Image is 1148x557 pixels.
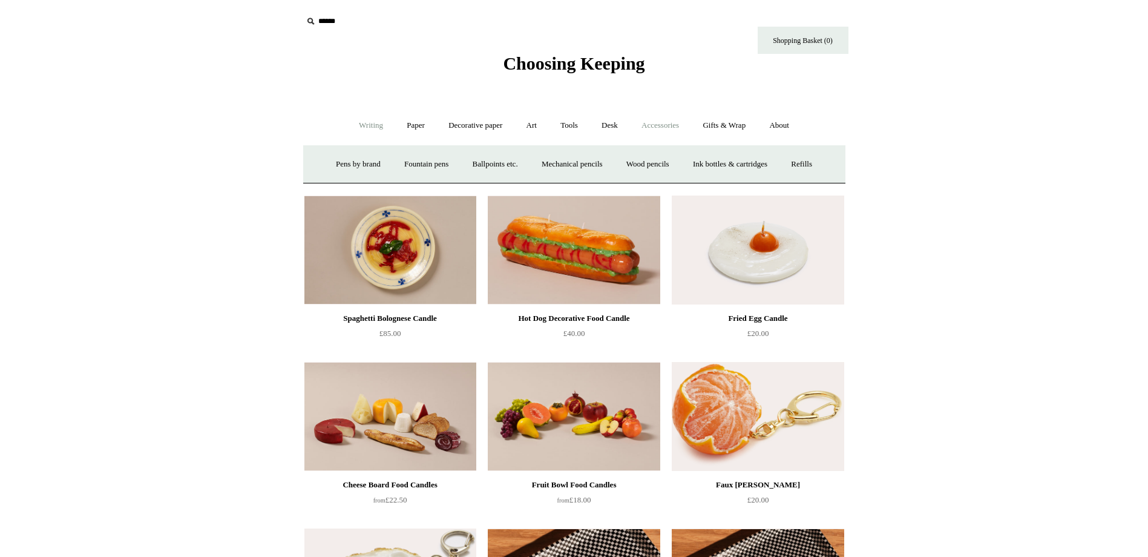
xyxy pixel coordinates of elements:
[682,148,778,180] a: Ink bottles & cartridges
[692,110,756,142] a: Gifts & Wrap
[747,329,769,338] span: £20.00
[557,495,591,504] span: £18.00
[672,362,844,471] a: Faux Clementine Keyring Faux Clementine Keyring
[672,196,844,305] a: Fried Egg Candle Fried Egg Candle
[393,148,459,180] a: Fountain pens
[615,148,680,180] a: Wood pencils
[325,148,392,180] a: Pens by brand
[348,110,394,142] a: Writing
[379,329,401,338] span: £85.00
[503,53,645,73] span: Choosing Keeping
[396,110,436,142] a: Paper
[304,196,476,305] a: Spaghetti Bolognese Candle Spaghetti Bolognese Candle
[307,311,473,326] div: Spaghetti Bolognese Candle
[631,110,690,142] a: Accessories
[531,148,614,180] a: Mechanical pencils
[747,495,769,504] span: £20.00
[672,311,844,361] a: Fried Egg Candle £20.00
[591,110,629,142] a: Desk
[304,311,476,361] a: Spaghetti Bolognese Candle £85.00
[491,478,657,492] div: Fruit Bowl Food Candles
[672,478,844,527] a: Faux [PERSON_NAME] £20.00
[488,196,660,305] img: Hot Dog Decorative Food Candle
[488,478,660,527] a: Fruit Bowl Food Candles from£18.00
[373,495,407,504] span: £22.50
[503,63,645,71] a: Choosing Keeping
[488,311,660,361] a: Hot Dog Decorative Food Candle £40.00
[516,110,548,142] a: Art
[780,148,823,180] a: Refills
[672,362,844,471] img: Faux Clementine Keyring
[488,196,660,305] a: Hot Dog Decorative Food Candle Hot Dog Decorative Food Candle
[549,110,589,142] a: Tools
[491,311,657,326] div: Hot Dog Decorative Food Candle
[563,329,585,338] span: £40.00
[307,478,473,492] div: Cheese Board Food Candles
[373,497,385,504] span: from
[462,148,529,180] a: Ballpoints etc.
[304,478,476,527] a: Cheese Board Food Candles from£22.50
[672,196,844,305] img: Fried Egg Candle
[758,27,848,54] a: Shopping Basket (0)
[488,362,660,471] a: Fruit Bowl Food Candles Fruit Bowl Food Candles
[488,362,660,471] img: Fruit Bowl Food Candles
[304,362,476,471] a: Cheese Board Food Candles Cheese Board Food Candles
[438,110,513,142] a: Decorative paper
[758,110,800,142] a: About
[675,478,841,492] div: Faux [PERSON_NAME]
[557,497,569,504] span: from
[675,311,841,326] div: Fried Egg Candle
[304,362,476,471] img: Cheese Board Food Candles
[304,196,476,305] img: Spaghetti Bolognese Candle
